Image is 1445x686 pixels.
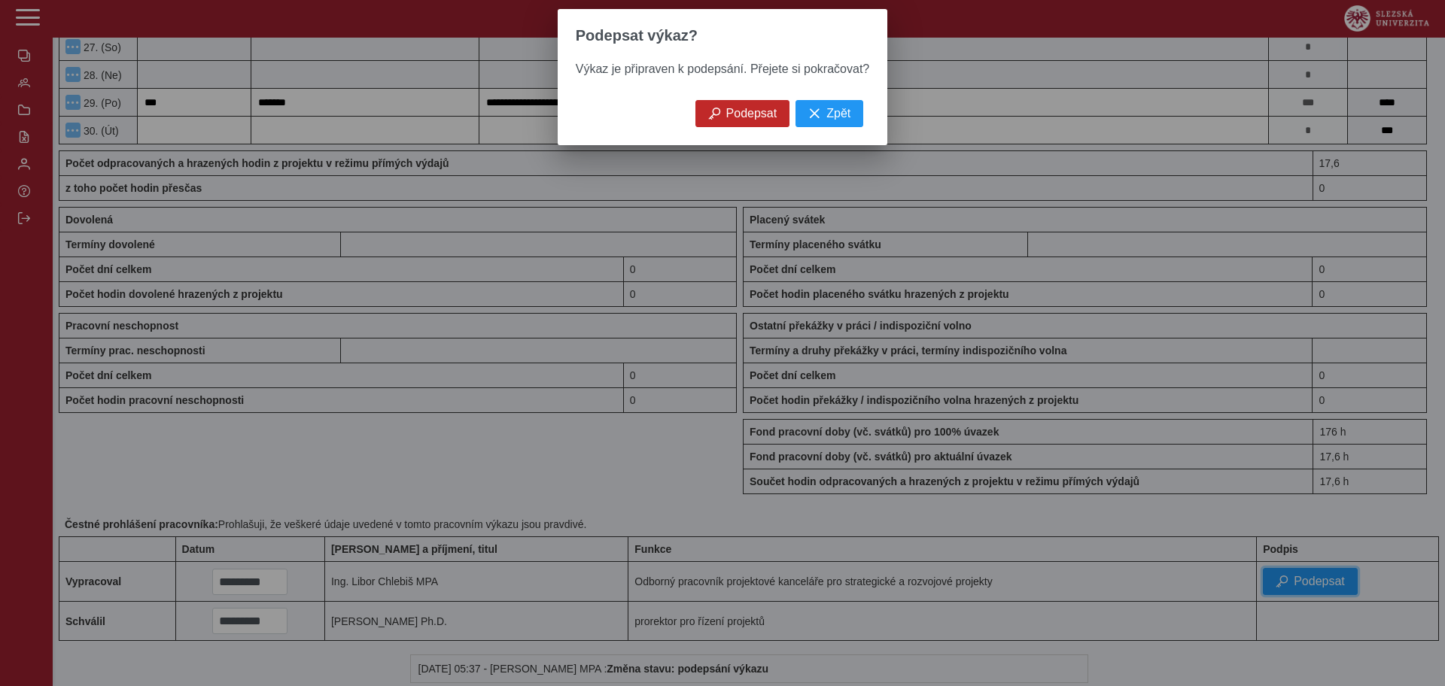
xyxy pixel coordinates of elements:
button: Podepsat [695,100,790,127]
button: Zpět [796,100,863,127]
span: Zpět [826,107,850,120]
span: Podepsat výkaz? [576,27,698,44]
span: Výkaz je připraven k podepsání. Přejete si pokračovat? [576,62,869,75]
span: Podepsat [726,107,777,120]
